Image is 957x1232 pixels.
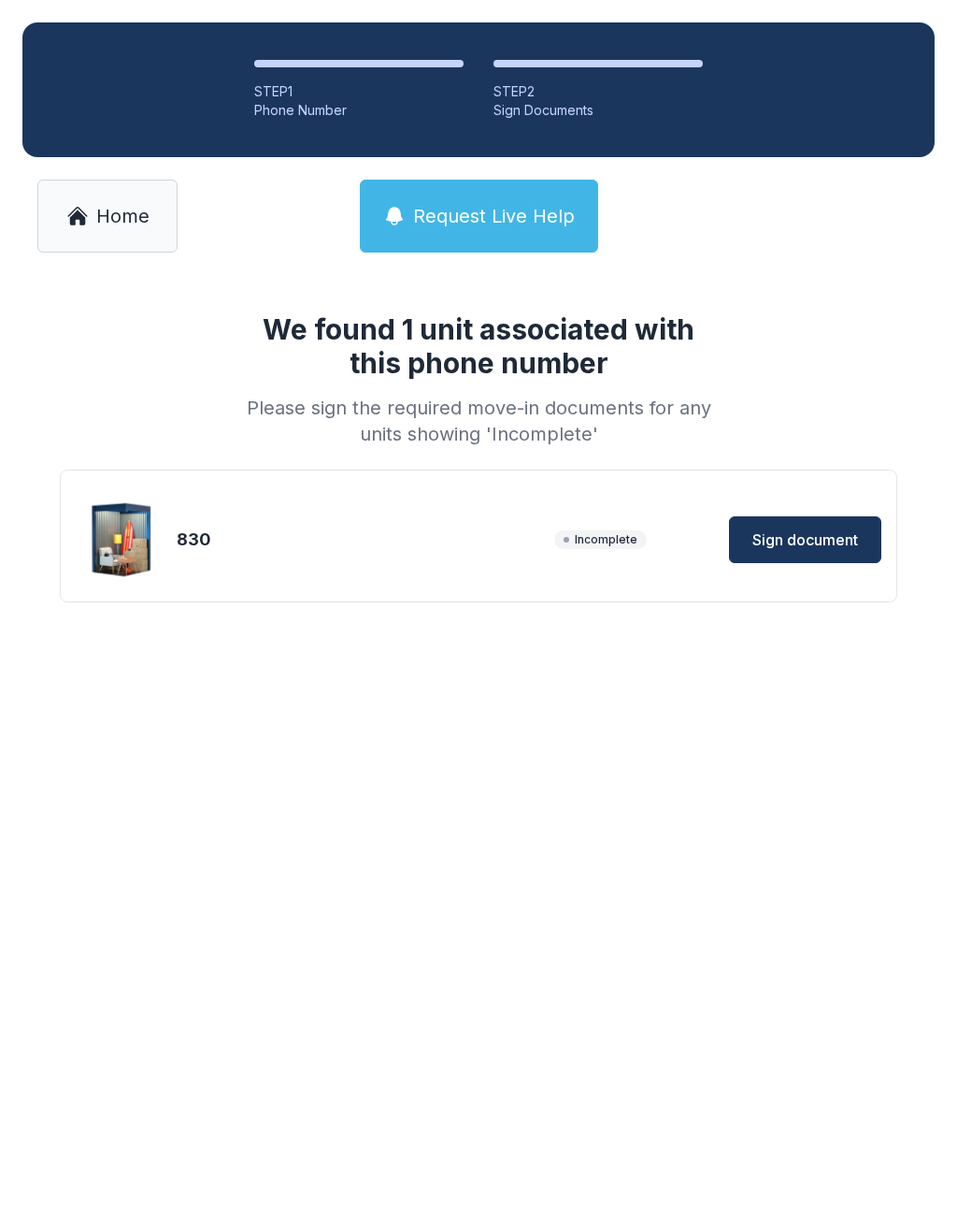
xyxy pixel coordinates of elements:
[493,82,703,101] div: STEP 2
[752,529,858,551] span: Sign document
[554,530,647,549] span: Incomplete
[413,203,575,229] span: Request Live Help
[254,82,464,101] div: STEP 1
[493,101,703,120] div: Sign Documents
[254,101,464,120] div: Phone Number
[239,395,718,447] div: Please sign the required move-in documents for any units showing 'Incomplete'
[177,527,547,553] div: 830
[239,312,718,380] h1: We found 1 unit associated with this phone number
[96,203,150,229] span: Home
